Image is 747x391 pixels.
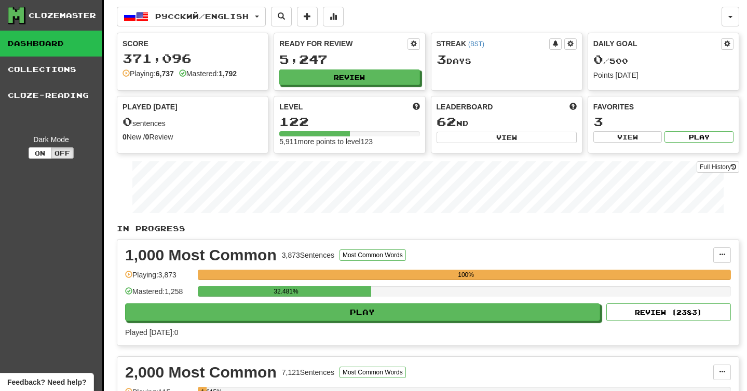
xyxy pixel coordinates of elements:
[123,38,263,49] div: Score
[437,114,456,129] span: 62
[117,224,739,234] p: In Progress
[593,131,662,143] button: View
[279,102,303,112] span: Level
[117,7,266,26] button: Русский/English
[125,328,178,337] span: Played [DATE]: 0
[279,69,419,85] button: Review
[29,10,96,21] div: Clozemaster
[664,131,734,143] button: Play
[339,367,406,378] button: Most Common Words
[593,57,628,65] span: / 500
[437,132,577,143] button: View
[155,12,249,21] span: Русский / English
[8,134,94,145] div: Dark Mode
[413,102,420,112] span: Score more points to level up
[437,102,493,112] span: Leaderboard
[468,40,484,48] a: (BST)
[125,270,193,287] div: Playing: 3,873
[279,38,407,49] div: Ready for Review
[51,147,74,159] button: Off
[279,53,419,66] div: 5,247
[123,68,174,79] div: Playing:
[437,52,446,66] span: 3
[179,68,237,79] div: Mastered:
[697,161,739,173] a: Full History
[29,147,51,159] button: On
[156,69,174,78] strong: 6,737
[123,115,263,129] div: sentences
[123,132,263,142] div: New / Review
[279,115,419,128] div: 122
[593,115,734,128] div: 3
[123,114,132,129] span: 0
[606,303,731,321] button: Review (2383)
[593,38,721,50] div: Daily Goal
[297,7,318,26] button: Add sentence to collection
[282,250,334,260] div: 3,873 Sentences
[123,133,127,141] strong: 0
[7,377,86,387] span: Open feedback widget
[593,102,734,112] div: Favorites
[323,7,344,26] button: More stats
[219,69,237,78] strong: 1,792
[125,303,600,321] button: Play
[271,7,292,26] button: Search sentences
[125,286,193,303] div: Mastered: 1,258
[123,52,263,65] div: 371,096
[125,365,277,380] div: 2,000 Most Common
[593,52,603,66] span: 0
[339,249,406,261] button: Most Common Words
[125,247,277,263] div: 1,000 Most Common
[201,286,371,297] div: 32.481%
[593,70,734,80] div: Points [DATE]
[282,367,334,378] div: 7,121 Sentences
[437,38,549,49] div: Streak
[201,270,731,280] div: 100%
[145,133,150,141] strong: 0
[569,102,577,112] span: This week in points, UTC
[279,136,419,147] div: 5,911 more points to level 123
[437,115,577,129] div: nd
[437,53,577,66] div: Day s
[123,102,178,112] span: Played [DATE]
